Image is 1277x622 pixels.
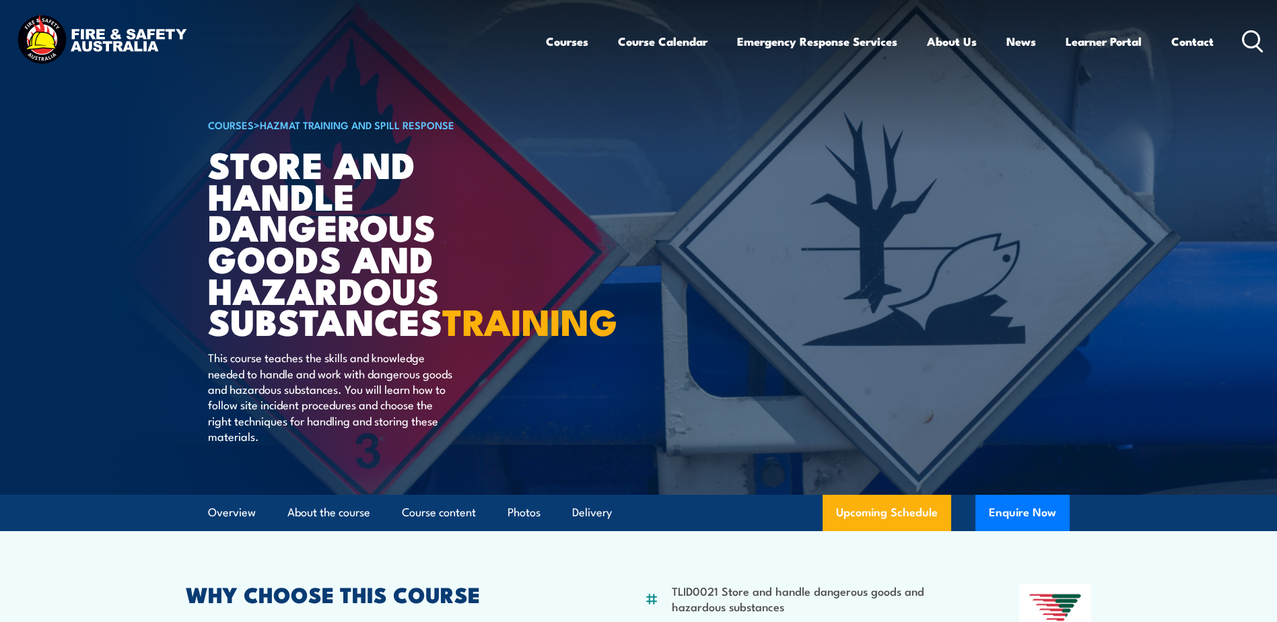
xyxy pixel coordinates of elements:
[572,495,612,530] a: Delivery
[208,116,541,133] h6: >
[508,495,541,530] a: Photos
[1006,24,1036,59] a: News
[402,495,476,530] a: Course content
[186,584,579,603] h2: WHY CHOOSE THIS COURSE
[208,495,256,530] a: Overview
[1066,24,1142,59] a: Learner Portal
[737,24,897,59] a: Emergency Response Services
[260,117,454,132] a: HAZMAT Training and Spill Response
[672,583,954,615] li: TLID0021 Store and handle dangerous goods and hazardous substances
[287,495,370,530] a: About the course
[1171,24,1214,59] a: Contact
[208,349,454,444] p: This course teaches the skills and knowledge needed to handle and work with dangerous goods and h...
[823,495,951,531] a: Upcoming Schedule
[618,24,707,59] a: Course Calendar
[442,292,617,348] strong: TRAINING
[208,148,541,337] h1: Store And Handle Dangerous Goods and Hazardous Substances
[975,495,1070,531] button: Enquire Now
[208,117,254,132] a: COURSES
[927,24,977,59] a: About Us
[546,24,588,59] a: Courses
